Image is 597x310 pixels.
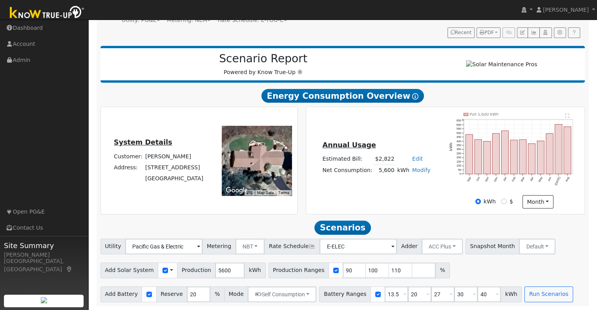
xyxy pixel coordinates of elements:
[528,27,540,38] button: Multi-Series Graph
[167,16,211,24] div: Metering: NEM
[538,176,544,183] text: May
[543,7,589,13] span: [PERSON_NAME]
[568,27,580,38] a: Help Link
[257,190,274,196] button: Map Data
[475,199,481,204] input: kWh
[456,131,461,134] text: 500
[456,139,461,143] text: 400
[511,176,517,182] text: Feb
[470,112,499,116] text: Pull 5,600 kWh
[66,266,73,272] a: Map
[41,297,47,303] img: retrieve
[493,176,499,182] text: Dec
[493,133,500,174] rect: onclick=""
[519,239,555,254] button: Default
[502,131,509,174] rect: onclick=""
[435,263,449,278] span: %
[114,138,172,146] u: System Details
[4,257,84,274] div: [GEOGRAPHIC_DATA], [GEOGRAPHIC_DATA]
[321,165,374,176] td: Net Consumption:
[456,119,461,122] text: 650
[412,93,418,100] i: Show Help
[460,172,461,176] text: 0
[202,239,236,254] span: Metering
[456,123,461,126] text: 600
[480,30,494,35] span: PDF
[224,286,248,302] span: Mode
[566,113,570,118] text: 
[224,185,250,196] img: Google
[125,239,203,254] input: Select a Utility
[520,140,527,174] rect: onclick=""
[100,286,142,302] span: Add Battery
[466,239,520,254] span: Snapshot Month
[501,199,507,204] input: $
[456,143,461,147] text: 350
[484,141,491,174] rect: onclick=""
[144,151,204,162] td: [PERSON_NAME]
[546,133,553,174] rect: onclick=""
[144,162,204,173] td: [STREET_ADDRESS]
[537,141,544,174] rect: onclick=""
[422,239,463,254] button: ACC Plus
[524,286,573,302] button: Run Scenarios
[100,239,126,254] span: Utility
[108,52,418,65] h2: Scenario Report
[456,135,461,139] text: 450
[547,176,552,182] text: Jun
[112,151,144,162] td: Customer:
[224,185,250,196] a: Open this area in Google Maps (opens a new window)
[278,190,289,195] a: Terms (opens in new tab)
[502,176,508,182] text: Jan
[456,152,461,155] text: 250
[396,239,422,254] span: Adder
[177,263,215,278] span: Production
[261,89,424,103] span: Energy Consumption Overview
[4,240,84,251] span: Site Summary
[475,140,482,174] rect: onclick=""
[564,127,571,174] rect: onclick=""
[246,190,252,196] button: Keyboard shortcuts
[322,141,376,149] u: Annual Usage
[466,134,473,174] rect: onclick=""
[210,286,224,302] span: %
[374,165,396,176] td: 5,600
[112,162,144,173] td: Address:
[520,176,526,182] text: Mar
[555,124,562,174] rect: onclick=""
[396,165,411,176] td: kWh
[374,154,396,165] td: $2,822
[6,4,88,22] img: Know True-Up
[264,239,320,254] span: Rate Schedule
[456,127,461,131] text: 550
[509,198,513,206] label: $
[466,60,537,69] img: Solar Maintenance Pros
[456,164,461,167] text: 100
[528,143,535,174] rect: onclick=""
[412,156,423,162] a: Edit
[529,176,535,182] text: Apr
[565,176,571,183] text: Aug
[456,156,461,159] text: 200
[104,52,422,76] div: Powered by Know True-Up ®
[244,263,265,278] span: kWh
[484,176,490,182] text: Nov
[314,221,371,235] span: Scenarios
[236,239,265,254] button: NBT
[511,140,518,174] rect: onclick=""
[319,239,397,254] input: Select a Rate Schedule
[476,176,481,182] text: Oct
[554,27,566,38] button: Settings
[449,142,453,151] text: kWh
[217,17,287,23] span: Alias: None
[539,27,551,38] button: Login As
[144,173,204,184] td: [GEOGRAPHIC_DATA]
[412,167,431,173] a: Modify
[456,147,461,151] text: 300
[248,286,316,302] button: Self Consumption
[456,160,461,163] text: 150
[466,176,472,183] text: Sep
[319,286,371,302] span: Battery Ranges
[555,176,562,186] text: [DATE]
[500,286,522,302] span: kWh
